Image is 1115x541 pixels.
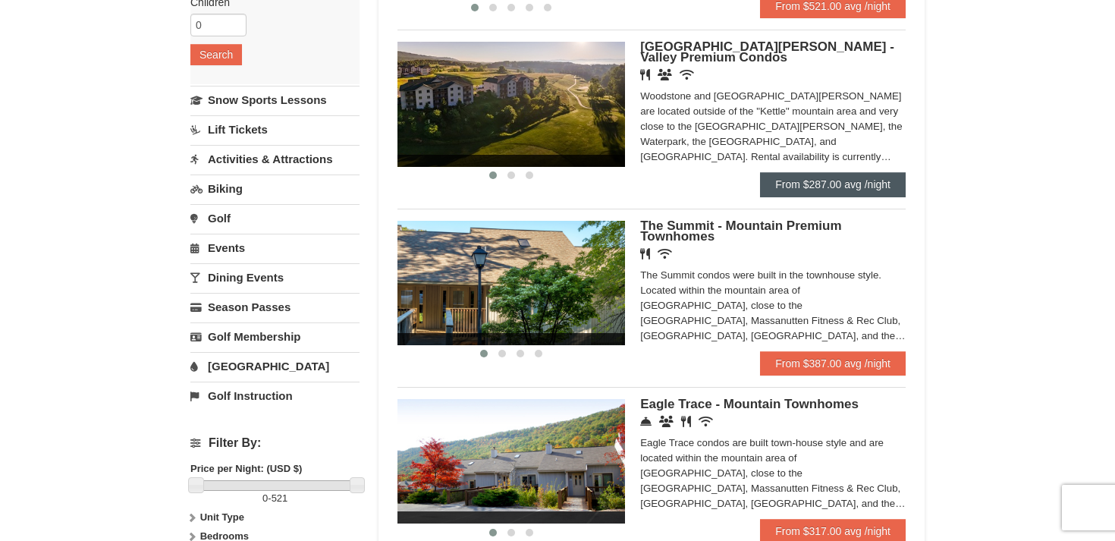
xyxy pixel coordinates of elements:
a: Lift Tickets [190,115,360,143]
span: 0 [262,492,268,504]
button: Search [190,44,242,65]
span: Eagle Trace - Mountain Townhomes [640,397,859,411]
a: Season Passes [190,293,360,321]
a: Golf Instruction [190,382,360,410]
a: Biking [190,175,360,203]
h4: Filter By: [190,436,360,450]
i: Conference Facilities [659,416,674,427]
div: The Summit condos were built in the townhouse style. Located within the mountain area of [GEOGRAP... [640,268,906,344]
strong: Unit Type [200,511,244,523]
a: Events [190,234,360,262]
i: Wireless Internet (free) [680,69,694,80]
a: Golf [190,204,360,232]
a: Dining Events [190,263,360,291]
i: Wireless Internet (free) [658,248,672,259]
strong: Price per Night: (USD $) [190,463,302,474]
i: Wireless Internet (free) [699,416,713,427]
span: 521 [272,492,288,504]
i: Concierge Desk [640,416,652,427]
a: Snow Sports Lessons [190,86,360,114]
a: [GEOGRAPHIC_DATA] [190,352,360,380]
a: From $387.00 avg /night [760,351,906,376]
i: Restaurant [681,416,691,427]
label: - [190,491,360,506]
i: Restaurant [640,248,650,259]
div: Woodstone and [GEOGRAPHIC_DATA][PERSON_NAME] are located outside of the "Kettle" mountain area an... [640,89,906,165]
i: Banquet Facilities [658,69,672,80]
div: Eagle Trace condos are built town-house style and are located within the mountain area of [GEOGRA... [640,436,906,511]
i: Restaurant [640,69,650,80]
span: [GEOGRAPHIC_DATA][PERSON_NAME] - Valley Premium Condos [640,39,894,64]
a: From $287.00 avg /night [760,172,906,197]
span: The Summit - Mountain Premium Townhomes [640,219,841,244]
a: Golf Membership [190,322,360,351]
a: Activities & Attractions [190,145,360,173]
